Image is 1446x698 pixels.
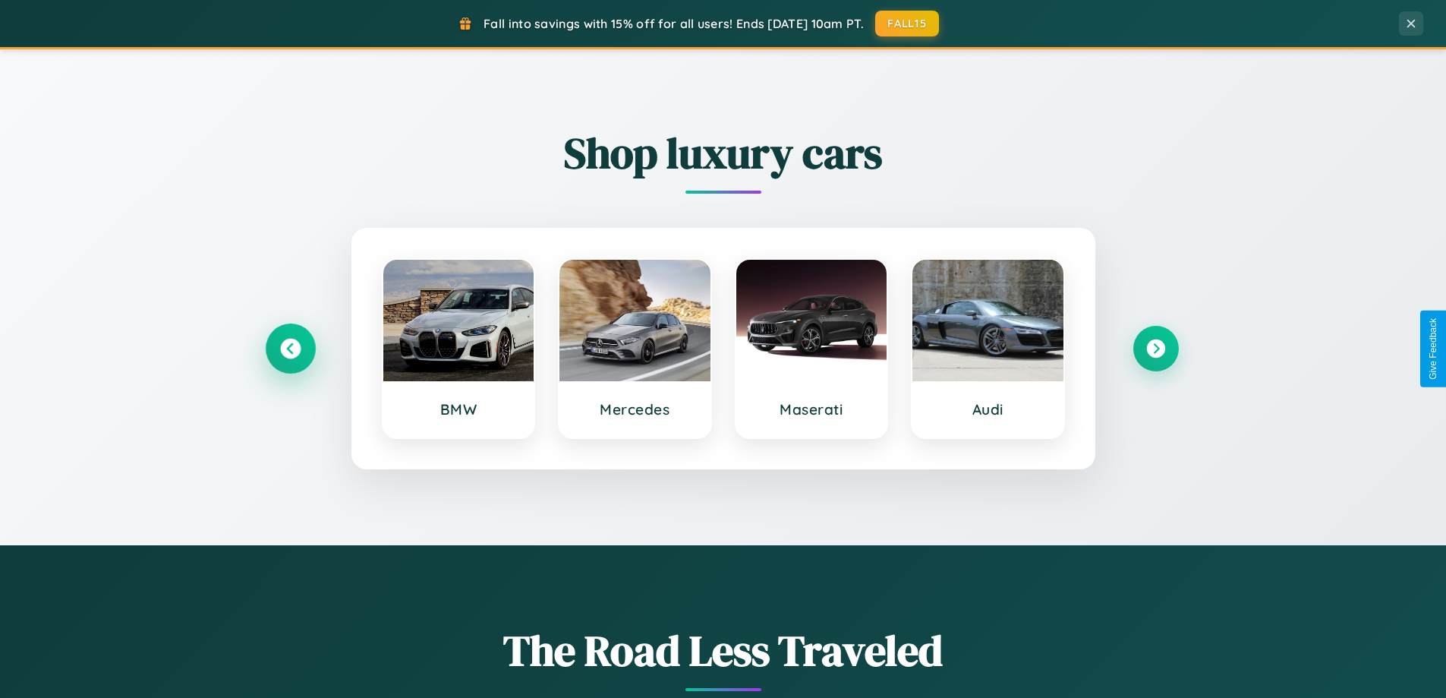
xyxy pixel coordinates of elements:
h3: Maserati [751,400,872,418]
h2: Shop luxury cars [268,124,1179,182]
h3: BMW [399,400,519,418]
button: FALL15 [875,11,939,36]
div: Give Feedback [1428,318,1438,380]
h3: Audi [928,400,1048,418]
h3: Mercedes [575,400,695,418]
span: Fall into savings with 15% off for all users! Ends [DATE] 10am PT. [484,16,864,31]
h1: The Road Less Traveled [268,621,1179,680]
